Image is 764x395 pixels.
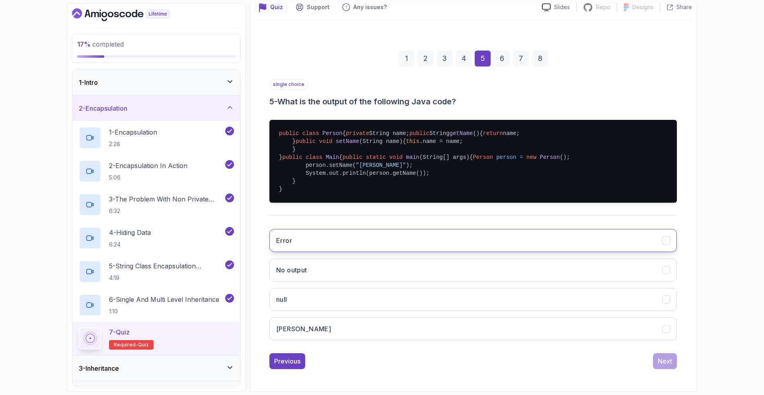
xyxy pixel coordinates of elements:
[473,130,479,137] span: ()
[72,70,240,95] button: 1-Intro
[359,138,403,145] span: (String name)
[526,154,536,160] span: new
[274,356,300,366] div: Previous
[282,154,302,160] span: public
[306,154,322,160] span: class
[269,229,677,252] button: Error
[319,138,333,145] span: void
[475,51,491,66] div: 5
[269,258,677,282] button: No output
[114,342,138,348] span: Required-
[632,3,653,11] p: Designs
[302,130,319,137] span: class
[72,96,240,121] button: 2-Encapsulation
[269,317,677,340] button: John
[138,342,149,348] span: quiz
[346,130,369,137] span: private
[279,130,299,137] span: public
[398,51,414,66] div: 1
[276,295,287,304] h3: null
[109,161,187,170] p: 2 - Encapsulation In Action
[473,154,493,160] span: Person
[79,104,127,113] h3: 2 - Encapsulation
[554,3,570,11] p: Slides
[270,3,283,11] p: Quiz
[494,51,510,66] div: 6
[269,120,677,203] pre: { String name; String { name; } { .name = name; } } { { (); person.setName( ); System.out.println...
[276,236,292,245] h3: Error
[483,130,503,137] span: return
[109,194,224,204] p: 3 - The Problem With Non Private Fields
[520,154,523,160] span: =
[269,96,677,107] h3: 5 - What is the output of the following Java code?
[406,154,419,160] span: main
[72,8,188,21] a: Dashboard
[269,79,308,90] p: single choice
[109,274,224,282] p: 4:19
[109,174,187,182] p: 5:06
[109,261,224,271] p: 5 - String Class Encapsulation Exa,Mple
[79,227,234,249] button: 4-Hiding Data6:24
[79,194,234,216] button: 3-The Problem With Non Private Fields6:32
[353,3,387,11] p: Any issues?
[322,130,342,137] span: Person
[79,364,119,373] h3: 3 - Inheritance
[343,154,363,160] span: public
[109,140,157,148] p: 2:28
[596,3,610,11] p: Repo
[356,162,406,168] span: "[PERSON_NAME]"
[79,260,234,283] button: 5-String Class Encapsulation Exa,Mple4:19
[79,78,98,87] h3: 1 - Intro
[79,294,234,316] button: 6-Single And Multi Level Inheritance1:10
[417,51,433,66] div: 2
[109,127,157,137] p: 1 - Encapsulation
[77,40,124,48] span: completed
[269,288,677,311] button: null
[269,353,305,369] button: Previous
[326,154,339,160] span: Main
[276,265,307,275] h3: No output
[437,51,452,66] div: 3
[109,327,130,337] p: 7 - Quiz
[337,1,392,14] button: Feedback button
[366,154,386,160] span: static
[532,51,548,66] div: 8
[79,127,234,149] button: 1-Encapsulation2:28
[296,138,316,145] span: public
[254,1,288,14] button: quiz button
[79,327,234,350] button: 7-QuizRequired-quiz
[536,3,576,12] a: Slides
[496,154,516,160] span: person
[77,40,91,48] span: 17 %
[653,353,677,369] button: Next
[109,241,151,248] p: 6:24
[389,154,403,160] span: void
[291,1,334,14] button: Support button
[513,51,529,66] div: 7
[540,154,559,160] span: Person
[109,207,224,215] p: 6:32
[72,356,240,381] button: 3-Inheritance
[109,295,219,304] p: 6 - Single And Multi Level Inheritance
[660,3,692,11] button: Share
[456,51,472,66] div: 4
[658,356,672,366] div: Next
[276,324,331,334] h3: [PERSON_NAME]
[419,154,470,160] span: (String[] args)
[109,307,219,315] p: 1:10
[409,130,429,137] span: public
[307,3,329,11] p: Support
[406,138,419,145] span: this
[79,160,234,182] button: 2-Encapsulation In Action5:06
[450,130,473,137] span: getName
[336,138,359,145] span: setName
[109,228,151,237] p: 4 - Hiding Data
[676,3,692,11] p: Share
